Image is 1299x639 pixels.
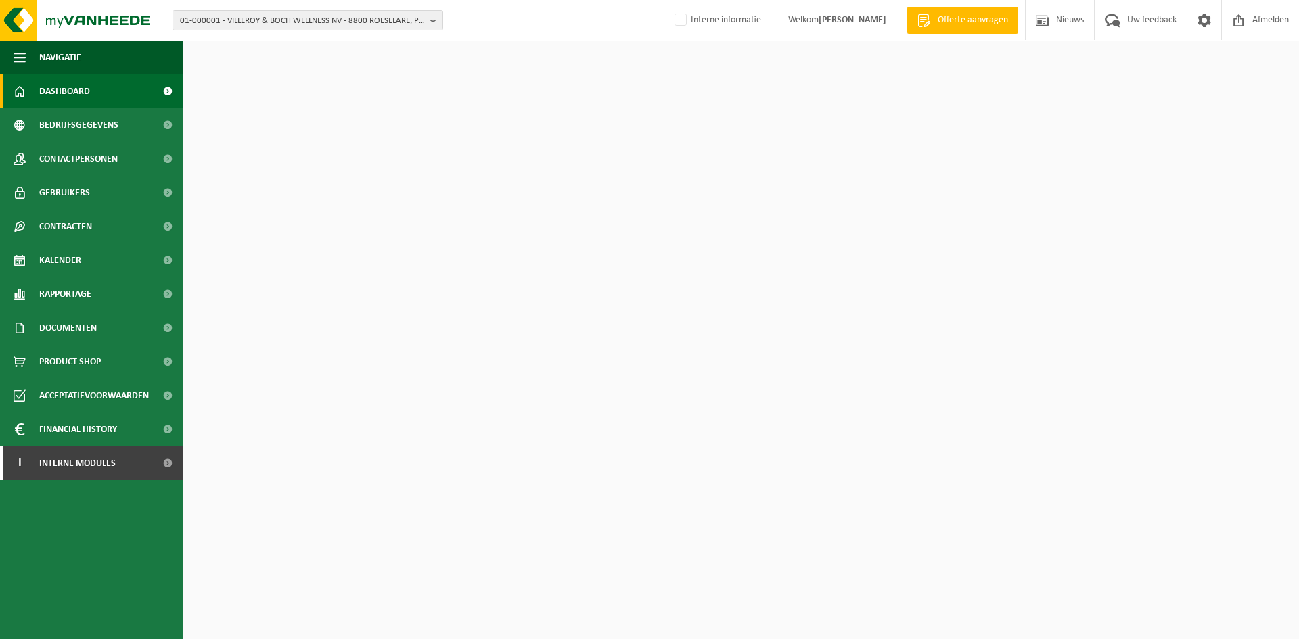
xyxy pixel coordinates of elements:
[39,74,90,108] span: Dashboard
[672,10,761,30] label: Interne informatie
[39,345,101,379] span: Product Shop
[39,142,118,176] span: Contactpersonen
[39,379,149,412] span: Acceptatievoorwaarden
[180,11,425,31] span: 01-000001 - VILLEROY & BOCH WELLNESS NV - 8800 ROESELARE, POPULIERSTRAAT 1
[173,10,443,30] button: 01-000001 - VILLEROY & BOCH WELLNESS NV - 8800 ROESELARE, POPULIERSTRAAT 1
[39,446,116,480] span: Interne modules
[39,311,97,345] span: Documenten
[907,7,1018,34] a: Offerte aanvragen
[39,210,92,243] span: Contracten
[14,446,26,480] span: I
[39,243,81,277] span: Kalender
[934,14,1011,27] span: Offerte aanvragen
[39,176,90,210] span: Gebruikers
[39,41,81,74] span: Navigatie
[39,277,91,311] span: Rapportage
[39,108,118,142] span: Bedrijfsgegevens
[819,15,886,25] strong: [PERSON_NAME]
[39,412,117,446] span: Financial History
